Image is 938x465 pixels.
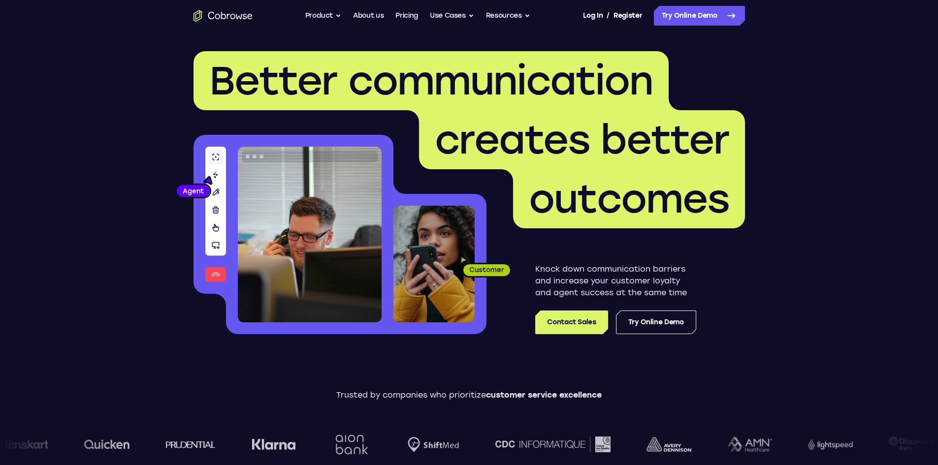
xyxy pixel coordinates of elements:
img: Shiftmed [100,437,151,452]
span: Better communication [209,57,653,104]
img: A customer holding their phone [393,206,475,322]
a: Register [614,6,642,26]
a: Log In [583,6,603,26]
span: customer service excellence [486,390,602,400]
p: Knock down communication barriers and increase your customer loyalty and agent success at the sam... [535,263,696,299]
span: creates better [435,116,729,163]
img: CDC Informatique [187,436,302,452]
button: Product [305,6,342,26]
img: Lightspeed [500,439,545,449]
img: avery-dennison [338,437,383,452]
a: About us [353,6,384,26]
a: Try Online Demo [616,310,696,334]
img: lenskart [662,440,706,449]
span: / [607,10,610,22]
a: Pricing [395,6,418,26]
img: Discovery Bank [581,434,626,454]
button: Use Cases [430,6,474,26]
span: outcomes [529,175,729,222]
img: quicken [742,436,787,452]
a: Contact Sales [535,310,608,334]
img: A customer support agent talking on the phone [238,147,382,322]
button: Resources [486,6,530,26]
img: AMN Healthcare [420,437,464,452]
a: Go to the home page [194,10,253,22]
a: Try Online Demo [654,6,745,26]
